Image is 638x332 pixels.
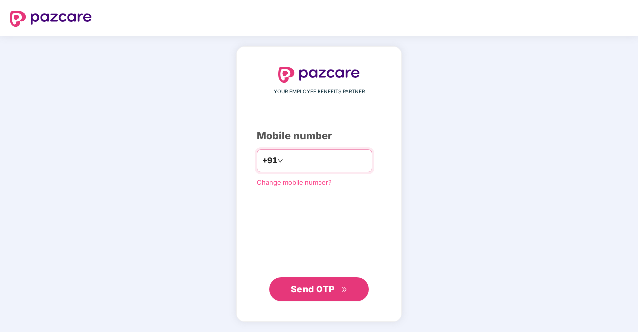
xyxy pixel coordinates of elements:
img: logo [278,67,360,83]
span: down [277,158,283,164]
button: Send OTPdouble-right [269,277,369,301]
span: YOUR EMPLOYEE BENEFITS PARTNER [274,88,365,96]
span: Send OTP [291,284,335,294]
span: +91 [262,154,277,167]
span: double-right [341,287,348,293]
img: logo [10,11,92,27]
div: Mobile number [257,128,381,144]
a: Change mobile number? [257,178,332,186]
